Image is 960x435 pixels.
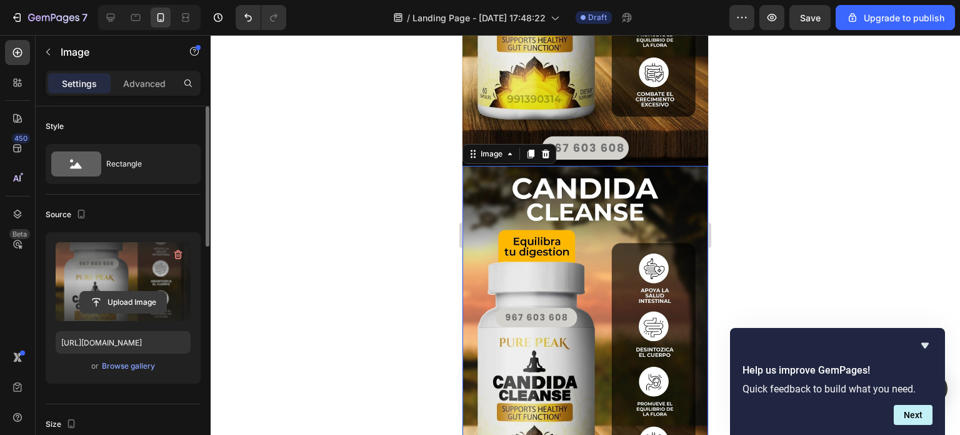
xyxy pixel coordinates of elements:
[62,77,97,90] p: Settings
[462,35,708,435] iframe: Design area
[46,416,79,433] div: Size
[789,5,831,30] button: Save
[102,361,155,372] div: Browse gallery
[412,11,546,24] span: Landing Page - [DATE] 17:48:22
[742,338,932,425] div: Help us improve GemPages!
[894,405,932,425] button: Next question
[236,5,286,30] div: Undo/Redo
[56,331,191,354] input: https://example.com/image.jpg
[79,291,167,314] button: Upload Image
[46,207,89,223] div: Source
[5,5,93,30] button: 7
[846,11,944,24] div: Upgrade to publish
[12,133,30,143] div: 450
[91,359,99,374] span: or
[106,150,182,178] div: Rectangle
[742,383,932,395] p: Quick feedback to build what you need.
[9,229,30,239] div: Beta
[588,12,607,23] span: Draft
[836,5,955,30] button: Upgrade to publish
[742,363,932,378] h2: Help us improve GemPages!
[123,77,166,90] p: Advanced
[61,44,167,59] p: Image
[82,10,87,25] p: 7
[46,121,64,132] div: Style
[800,13,821,23] span: Save
[101,360,156,372] button: Browse gallery
[917,338,932,353] button: Hide survey
[407,11,410,24] span: /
